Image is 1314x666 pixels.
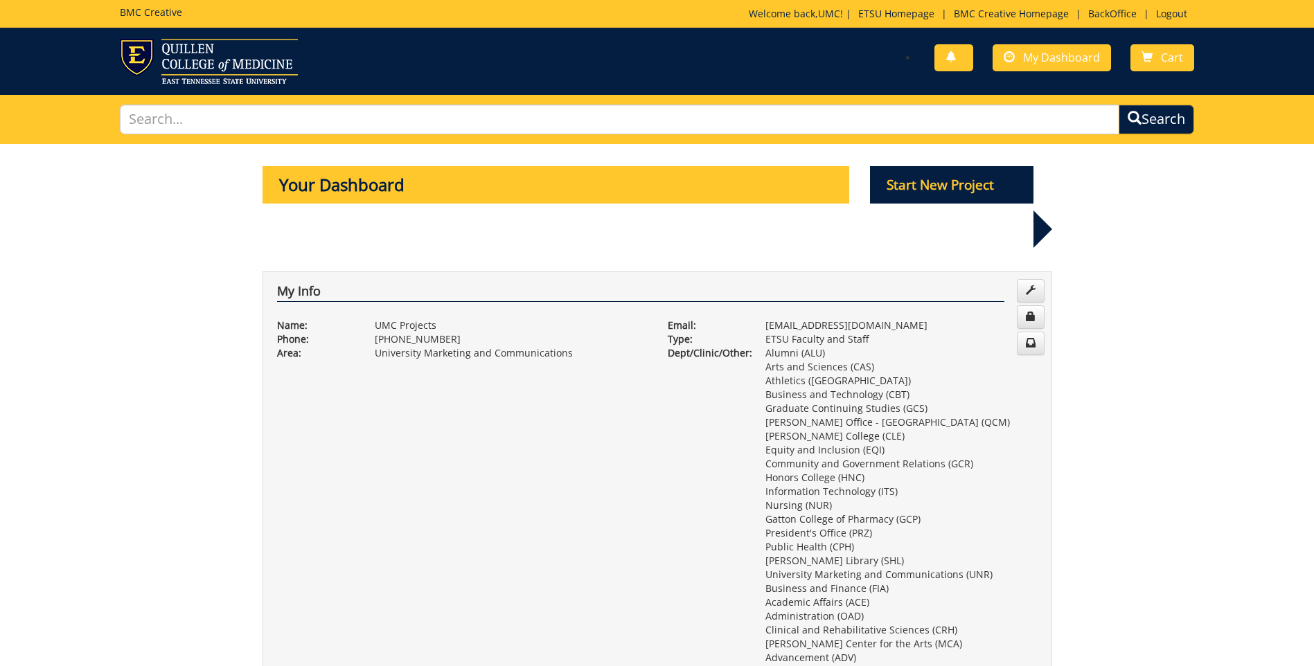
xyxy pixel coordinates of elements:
a: Change Communication Preferences [1017,332,1045,355]
span: Cart [1161,50,1183,65]
a: My Dashboard [993,44,1111,71]
p: Business and Finance (FIA) [765,582,1038,595]
p: [PERSON_NAME] Library (SHL) [765,554,1038,568]
p: Email: [668,318,745,332]
p: University Marketing and Communications (UNR) [765,568,1038,582]
p: Arts and Sciences (CAS) [765,360,1038,374]
p: Community and Government Relations (GCR) [765,457,1038,471]
p: Information Technology (ITS) [765,485,1038,498]
a: BMC Creative Homepage [947,7,1076,20]
p: Phone: [277,332,354,346]
p: Your Dashboard [263,166,850,204]
a: Edit Info [1017,279,1045,303]
p: Athletics ([GEOGRAPHIC_DATA]) [765,374,1038,388]
p: Type: [668,332,745,346]
p: Graduate Continuing Studies (GCS) [765,402,1038,415]
p: Academic Affairs (ACE) [765,595,1038,609]
p: [EMAIL_ADDRESS][DOMAIN_NAME] [765,318,1038,332]
button: Search [1119,105,1194,134]
p: Honors College (HNC) [765,471,1038,485]
input: Search... [120,105,1119,134]
p: Name: [277,318,354,332]
p: [PHONE_NUMBER] [375,332,647,346]
p: Area: [277,346,354,360]
img: ETSU logo [120,39,298,84]
p: Clinical and Rehabilitative Sciences (CRH) [765,623,1038,637]
p: President's Office (PRZ) [765,526,1038,540]
p: [PERSON_NAME] Office - [GEOGRAPHIC_DATA] (QCM) [765,415,1038,429]
p: ETSU Faculty and Staff [765,332,1038,346]
p: Dept/Clinic/Other: [668,346,745,360]
p: Advancement (ADV) [765,651,1038,665]
p: Alumni (ALU) [765,346,1038,360]
p: Nursing (NUR) [765,498,1038,512]
a: Cart [1130,44,1194,71]
p: Gatton College of Pharmacy (GCP) [765,512,1038,526]
p: [PERSON_NAME] Center for the Arts (MCA) [765,637,1038,651]
p: Equity and Inclusion (EQI) [765,443,1038,457]
a: BackOffice [1081,7,1144,20]
h5: BMC Creative [120,7,182,17]
a: ETSU Homepage [851,7,941,20]
p: Public Health (CPH) [765,540,1038,554]
p: Start New Project [870,166,1033,204]
p: University Marketing and Communications [375,346,647,360]
p: [PERSON_NAME] College (CLE) [765,429,1038,443]
h4: My Info [277,285,1004,303]
a: Start New Project [870,179,1033,192]
p: Welcome back, ! | | | | [749,7,1194,21]
a: Logout [1149,7,1194,20]
p: Business and Technology (CBT) [765,388,1038,402]
p: Administration (OAD) [765,609,1038,623]
p: UMC Projects [375,318,647,332]
a: UMC [818,7,840,20]
a: Change Password [1017,305,1045,329]
span: My Dashboard [1023,50,1100,65]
